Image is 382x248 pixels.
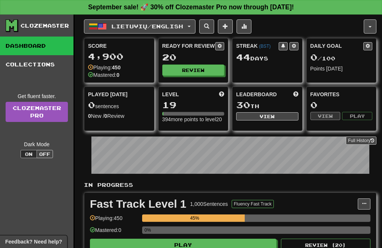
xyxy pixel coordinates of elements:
button: View [236,112,298,120]
div: Ready for Review [162,42,216,50]
p: In Progress [84,181,376,189]
a: ClozemasterPro [6,102,68,122]
button: On [21,150,37,158]
span: Level [162,91,179,98]
strong: 450 [112,65,120,70]
span: 44 [236,52,250,62]
div: Fast Track Level 1 [90,198,187,210]
span: Leaderboard [236,91,277,98]
strong: 0 [104,113,107,119]
div: 19 [162,100,225,110]
span: Played [DATE] [88,91,128,98]
div: Streak [236,42,279,50]
strong: September sale! 🚀 30% off Clozemaster Pro now through [DATE]! [88,3,294,11]
div: New / Review [88,112,150,120]
div: Score [88,42,150,50]
strong: 0 [116,72,119,78]
button: Lietuvių/English [84,19,195,34]
div: 45% [144,214,245,222]
button: Full History [346,136,376,145]
div: 0 [310,100,373,110]
button: Add sentence to collection [218,19,233,34]
span: Lietuvių / English [112,23,183,29]
button: Fluency Fast Track [232,200,274,208]
div: Points [DATE] [310,65,373,72]
button: Search sentences [199,19,214,34]
div: Dark Mode [6,141,68,148]
button: More stats [237,19,251,34]
button: Review [162,65,225,76]
div: Clozemaster [21,22,69,29]
button: View [310,112,341,120]
div: Daily Goal [310,42,364,50]
div: 394 more points to level 20 [162,116,225,123]
strong: 0 [88,113,91,119]
div: 20 [162,53,225,62]
button: Play [342,112,372,120]
button: Off [37,150,53,158]
div: Favorites [310,91,373,98]
div: sentences [88,100,150,110]
span: Open feedback widget [5,238,62,245]
span: This week in points, UTC [293,91,298,98]
div: 4,900 [88,52,150,61]
div: Mastered: [88,71,119,79]
div: th [236,100,298,110]
span: 0 [88,100,95,110]
div: Mastered: 0 [90,226,138,239]
span: / 100 [310,55,335,62]
span: Score more points to level up [219,91,224,98]
span: 0 [310,52,317,62]
span: 30 [236,100,250,110]
div: Get fluent faster. [6,92,68,100]
a: (BST) [259,44,270,49]
div: Playing: 450 [90,214,138,227]
div: Playing: [88,64,120,71]
div: Day s [236,53,298,62]
div: 1,000 Sentences [190,200,228,208]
